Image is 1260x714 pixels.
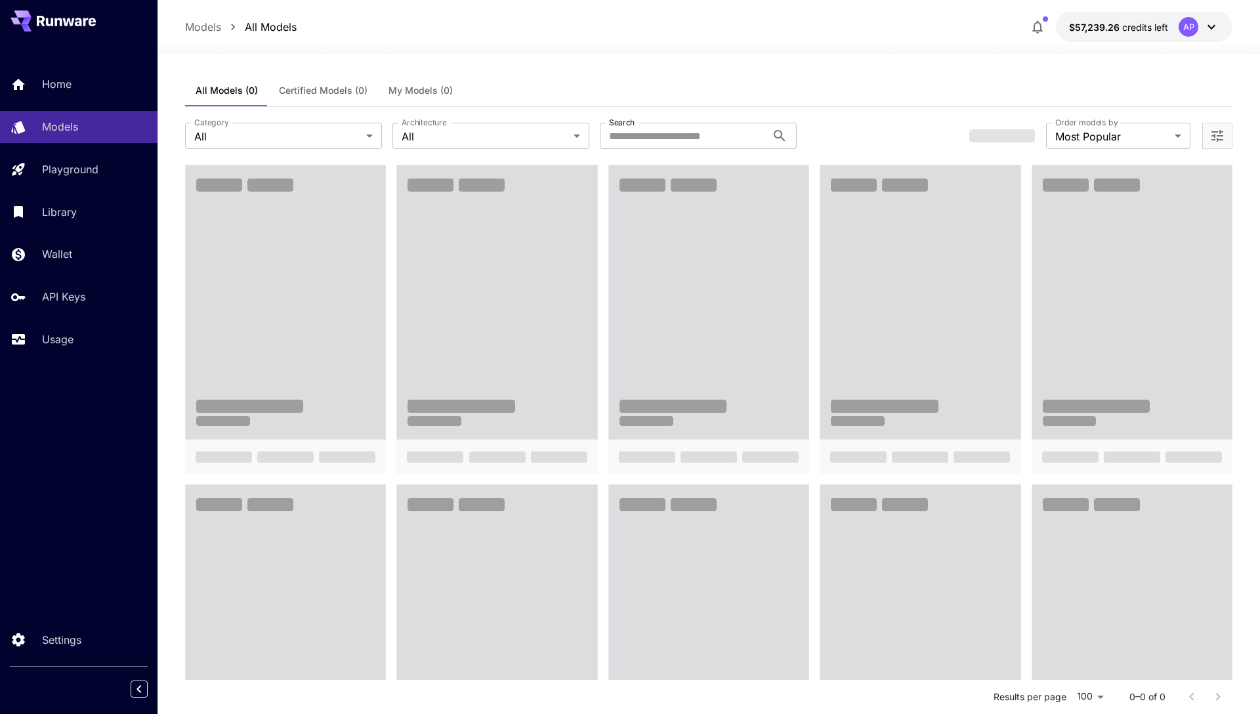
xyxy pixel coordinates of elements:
[388,85,453,96] span: My Models (0)
[279,85,367,96] span: Certified Models (0)
[42,632,81,648] p: Settings
[402,117,446,128] label: Architecture
[196,85,258,96] span: All Models (0)
[185,19,297,35] nav: breadcrumb
[185,19,221,35] a: Models
[42,76,72,92] p: Home
[42,204,77,220] p: Library
[402,129,568,144] span: All
[994,690,1066,703] p: Results per page
[1129,690,1165,703] p: 0–0 of 0
[1069,22,1122,33] span: $57,239.26
[140,677,157,701] div: Collapse sidebar
[42,119,78,135] p: Models
[1179,17,1198,37] div: AP
[42,161,98,177] p: Playground
[1069,20,1168,34] div: $57,239.26038
[42,331,73,347] p: Usage
[1055,129,1169,144] span: Most Popular
[245,19,297,35] a: All Models
[42,289,85,304] p: API Keys
[194,117,229,128] label: Category
[1072,687,1108,706] div: 100
[1056,12,1232,42] button: $57,239.26038AP
[1122,22,1168,33] span: credits left
[1055,117,1118,128] label: Order models by
[42,246,72,262] p: Wallet
[194,129,361,144] span: All
[131,681,148,698] button: Collapse sidebar
[1209,128,1225,144] button: Open more filters
[609,117,635,128] label: Search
